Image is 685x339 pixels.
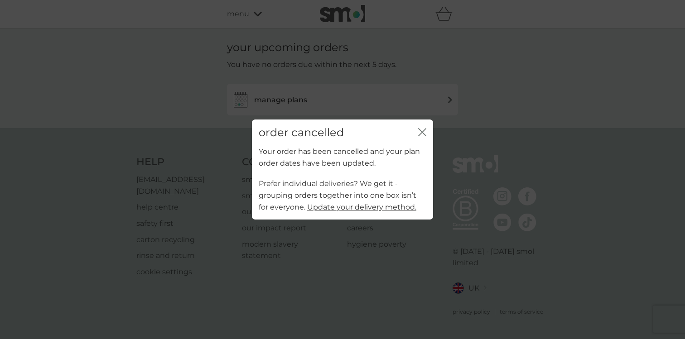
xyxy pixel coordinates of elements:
a: Update your delivery method. [307,203,416,211]
span: Prefer individual deliveries? We get it - grouping orders together into one box isn’t for everyone. [259,180,416,211]
button: close [418,128,426,138]
p: Your order has been cancelled and your plan order dates have been updated. [259,146,426,169]
h2: order cancelled [259,126,344,139]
